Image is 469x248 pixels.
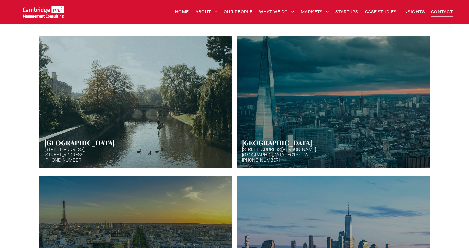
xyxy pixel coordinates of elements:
[332,7,361,17] a: STARTUPS
[362,7,400,17] a: CASE STUDIES
[428,7,456,17] a: CONTACT
[39,36,232,168] a: CONTACT US | Cambridge Management Consulting | Our Office Locations and Contact Form
[221,7,256,17] a: OUR PEOPLE
[172,7,192,17] a: HOME
[192,7,221,17] a: ABOUT
[231,32,435,171] a: CONTACT US | Cambridge Management Consulting | Our Office Locations and Contact Form
[256,7,298,17] a: WHAT WE DO
[23,7,64,14] a: Your Business Transformed | Cambridge Management Consulting
[23,6,64,18] img: Go to Homepage
[400,7,428,17] a: INSIGHTS
[298,7,332,17] a: MARKETS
